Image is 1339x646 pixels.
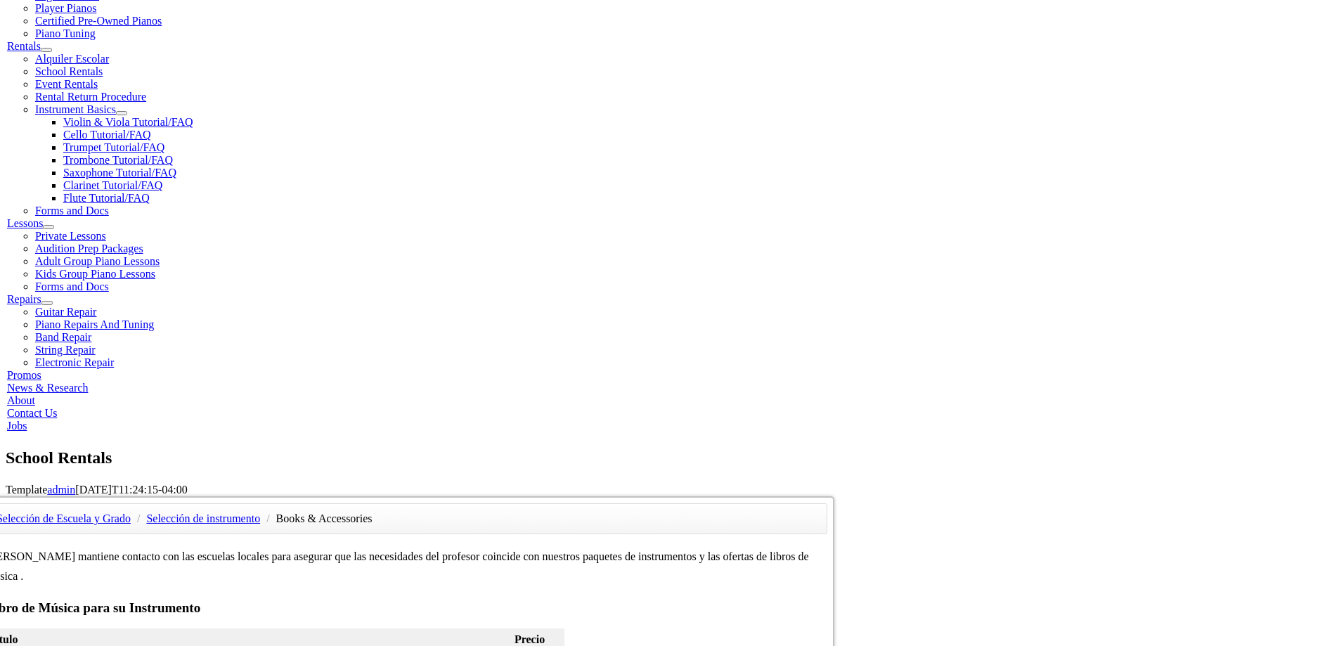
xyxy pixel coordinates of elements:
[116,111,127,115] button: Open submenu of Instrument Basics
[35,280,109,292] a: Forms and Docs
[63,154,173,166] a: Trombone Tutorial/FAQ
[7,382,89,394] a: News & Research
[35,53,109,65] a: Alquiler Escolar
[47,484,75,496] a: admin
[43,225,54,229] button: Open submenu of Lessons
[7,394,35,406] a: About
[6,484,47,496] span: Template
[63,179,163,191] a: Clarinet Tutorial/FAQ
[41,301,53,305] button: Open submenu of Repairs
[35,230,106,242] a: Private Lessons
[75,484,187,496] span: [DATE]T11:24:15-04:00
[7,40,41,52] a: Rentals
[35,356,114,368] a: Electronic Repair
[276,509,373,529] li: Books & Accessories
[35,243,143,254] a: Audition Prep Packages
[35,205,109,217] a: Forms and Docs
[35,15,162,27] a: Certified Pre-Owned Pianos
[7,407,58,419] a: Contact Us
[7,293,41,305] a: Repairs
[35,78,98,90] a: Event Rentals
[35,331,91,343] a: Band Repair
[41,48,52,52] button: Open submenu of Rentals
[35,255,160,267] a: Adult Group Piano Lessons
[63,129,151,141] a: Cello Tutorial/FAQ
[134,512,143,524] span: /
[63,116,193,128] a: Violin & Viola Tutorial/FAQ
[35,27,96,39] a: Piano Tuning
[35,91,146,103] a: Rental Return Procedure
[263,512,273,524] span: /
[35,318,154,330] a: Piano Repairs And Tuning
[35,344,96,356] a: String Repair
[63,141,164,153] a: Trumpet Tutorial/FAQ
[35,103,116,115] a: Instrument Basics
[35,306,97,318] a: Guitar Repair
[63,192,150,204] a: Flute Tutorial/FAQ
[7,217,44,229] a: Lessons
[7,420,27,432] a: Jobs
[35,268,155,280] a: Kids Group Piano Lessons
[7,369,41,381] a: Promos
[35,2,97,14] a: Player Pianos
[146,512,260,524] a: Selección de instrumento
[63,167,176,179] a: Saxophone Tutorial/FAQ
[35,65,103,77] a: School Rentals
